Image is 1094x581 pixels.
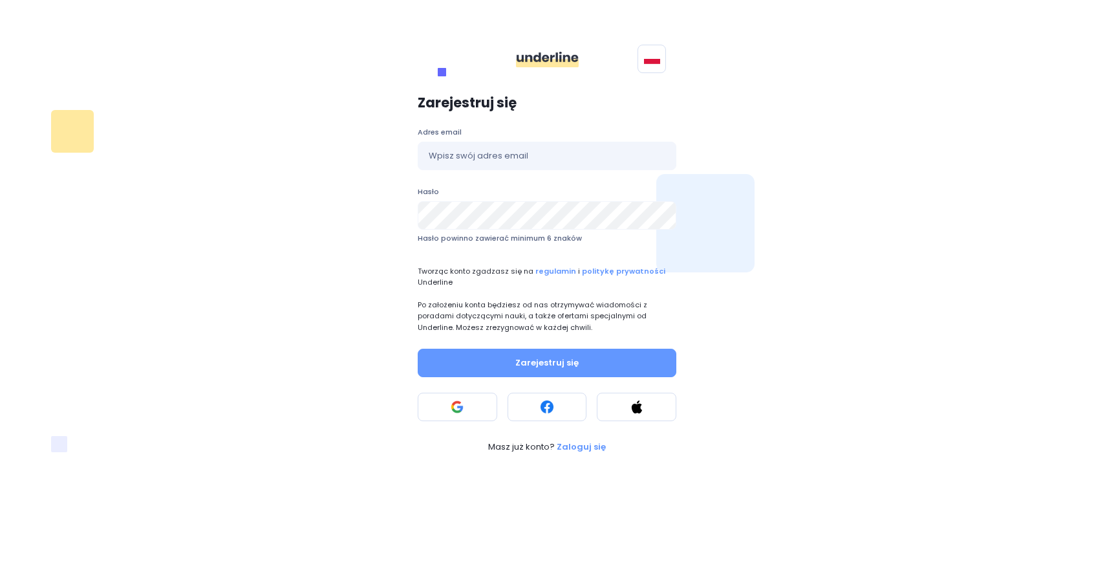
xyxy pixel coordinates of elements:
[418,300,676,333] p: Po założeniu konta będziesz od nas otrzymywać wiadomości z poradami dotyczącymi nauki, a także of...
[418,266,676,288] span: Tworząc konto zgadzasz się na i Underline
[516,52,579,67] img: ddgMu+Zv+CXDCfumCWfsmuPlDdRfDDxAd9LAAAAAAElFTkSuQmCC
[533,266,576,276] a: regulamin
[418,441,676,454] a: Masz już konto? Zaloguj się
[418,126,676,138] label: Adres email
[644,54,660,64] img: svg+xml;base64,PHN2ZyB4bWxucz0iaHR0cDovL3d3dy53My5vcmcvMjAwMC9zdmciIGlkPSJGbGFnIG9mIFBvbGFuZCIgdm...
[418,95,676,111] p: Zarejestruj się
[418,349,676,377] button: Zarejestruj się
[557,441,606,454] p: Zaloguj się
[418,233,582,243] span: Hasło powinno zawierać minimum 6 znaków
[582,266,665,276] a: politykę prywatności
[418,186,676,198] label: Hasło
[488,441,557,454] span: Masz już konto?
[418,142,676,170] input: Wpisz swój adres email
